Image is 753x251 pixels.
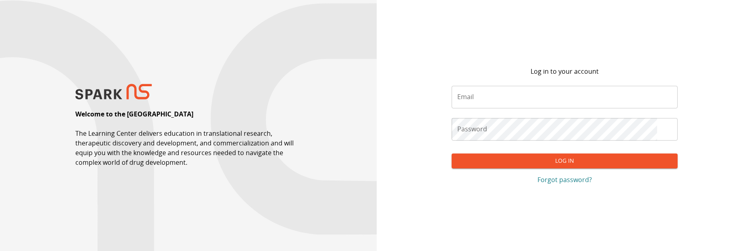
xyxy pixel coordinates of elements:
p: Welcome to the [GEOGRAPHIC_DATA] [75,109,193,119]
a: Forgot password? [452,175,678,185]
img: SPARK NS [75,84,152,100]
p: Log in to your account [531,66,599,76]
p: The Learning Center delivers education in translational research, therapeutic discovery and devel... [75,129,301,167]
button: Log In [452,154,678,168]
